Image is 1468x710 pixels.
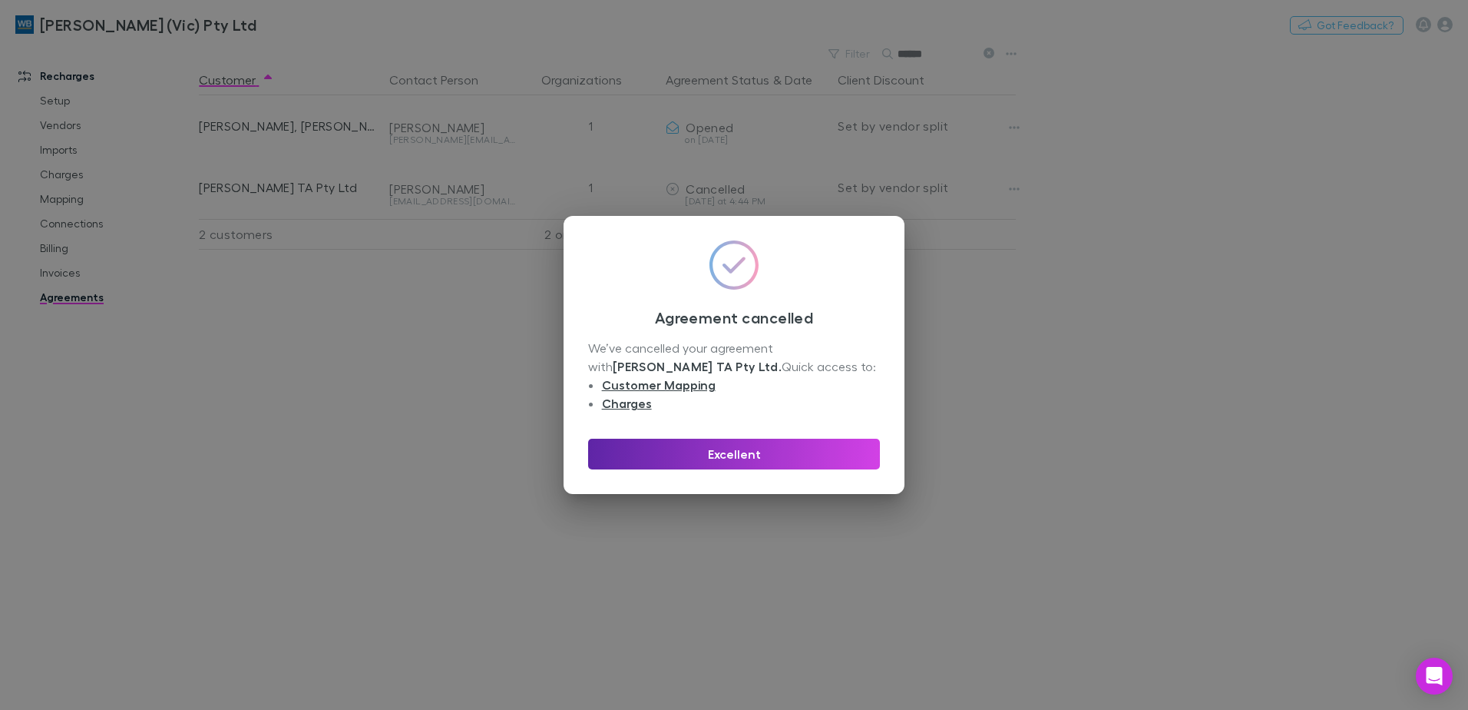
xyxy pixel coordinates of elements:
[588,308,880,327] h3: Agreement cancelled
[613,359,782,374] strong: [PERSON_NAME] TA Pty Ltd .
[1416,658,1453,695] div: Open Intercom Messenger
[588,339,880,414] div: We’ve cancelled your agreement with Quick access to:
[602,396,652,411] a: Charges
[709,241,759,290] img: svg%3e
[588,439,880,469] button: Excellent
[602,377,716,393] a: Customer Mapping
